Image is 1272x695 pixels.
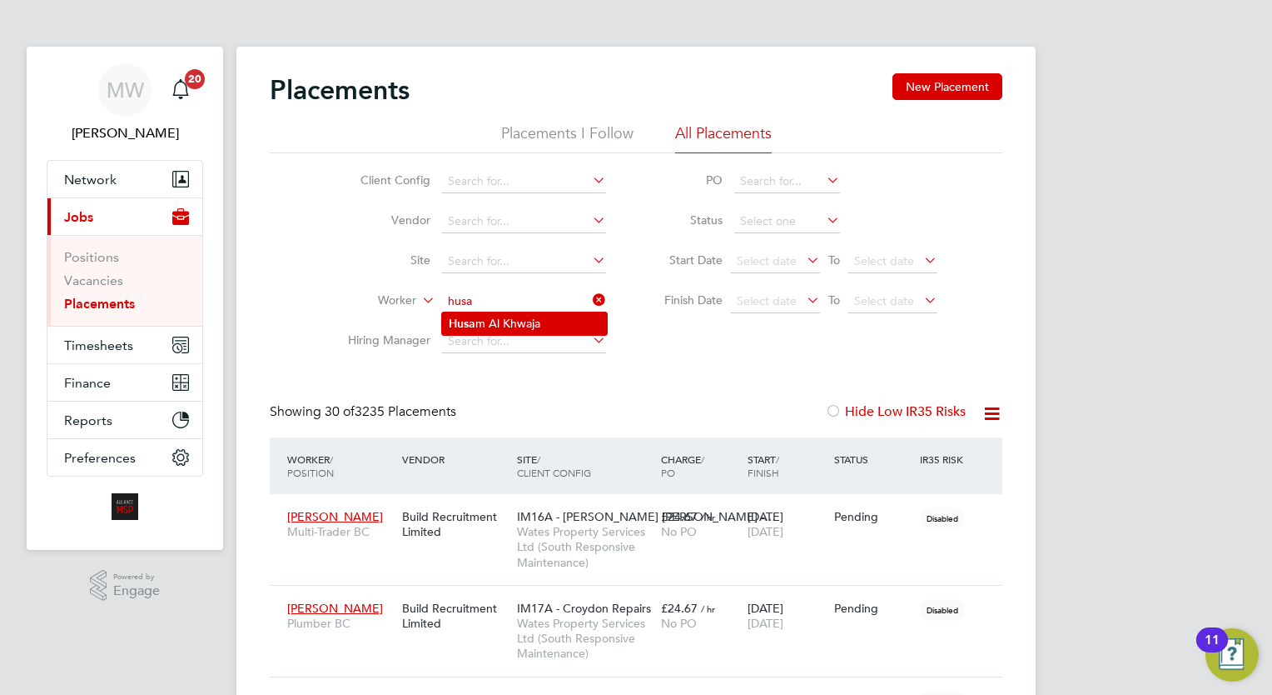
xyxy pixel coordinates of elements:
span: Plumber BC [287,616,394,631]
span: Timesheets [64,337,133,353]
a: Go to home page [47,493,203,520]
span: No PO [661,524,697,539]
span: Network [64,172,117,187]
span: No PO [661,616,697,631]
button: Jobs [47,198,202,235]
a: Powered byEngage [90,570,161,602]
label: Client Config [335,172,430,187]
button: Finance [47,364,202,401]
span: / Client Config [517,452,591,479]
span: IM17A - Croydon Repairs [517,601,651,616]
span: Reports [64,412,112,428]
b: Husa [449,317,475,331]
span: Powered by [113,570,160,584]
span: [PERSON_NAME] [287,509,383,524]
span: Wates Property Services Ltd (South Responsive Maintenance) [517,524,653,570]
div: Site [513,444,657,487]
a: 20 [164,63,197,117]
div: IR35 Risk [916,444,973,474]
span: 3235 Placements [325,403,456,420]
h2: Placements [270,73,410,107]
div: Build Recruitment Limited [398,592,513,639]
span: [DATE] [748,524,783,539]
span: Select date [854,253,914,268]
button: Reports [47,402,202,438]
span: Finance [64,375,111,391]
span: Select date [854,293,914,308]
a: MW[PERSON_NAME] [47,63,203,143]
div: 11 [1205,640,1220,662]
input: Search for... [734,170,840,193]
span: Select date [737,293,797,308]
input: Search for... [442,170,606,193]
div: Worker [283,444,398,487]
span: To [823,289,845,311]
div: Vendor [398,444,513,474]
label: Status [648,212,723,227]
div: Pending [834,601,912,616]
span: Disabled [920,599,965,621]
button: Network [47,161,202,197]
div: [DATE] [743,501,830,547]
span: Wates Property Services Ltd (South Responsive Maintenance) [517,616,653,662]
a: [PERSON_NAME]Multi-Trader BCBuild Recruitment LimitedIM16A - [PERSON_NAME] [PERSON_NAME] -…Wates ... [283,500,1002,514]
span: Select date [737,253,797,268]
div: [DATE] [743,592,830,639]
span: Jobs [64,209,93,225]
input: Search for... [442,210,606,233]
span: Disabled [920,507,965,529]
button: New Placement [892,73,1002,100]
label: Vendor [335,212,430,227]
label: PO [648,172,723,187]
span: Engage [113,584,160,598]
label: Start Date [648,252,723,267]
label: Hide Low IR35 Risks [825,403,966,420]
span: / hr [701,511,715,523]
button: Timesheets [47,327,202,363]
span: £24.67 [661,509,698,524]
span: 20 [185,69,205,89]
div: Pending [834,509,912,524]
div: Charge [657,444,743,487]
span: [PERSON_NAME] [287,601,383,616]
label: Finish Date [648,292,723,307]
label: Worker [320,292,416,309]
a: Positions [64,249,119,265]
span: [DATE] [748,616,783,631]
label: Hiring Manager [335,332,430,347]
a: Placements [64,296,135,312]
input: Search for... [442,250,606,273]
div: Showing [270,403,460,421]
label: Site [335,252,430,267]
div: Build Recruitment Limited [398,501,513,547]
nav: Main navigation [27,47,223,550]
span: Megan Westlotorn [47,123,203,143]
span: 30 of [325,403,355,420]
li: m Al Khwaja [442,312,607,335]
input: Search for... [442,330,606,353]
span: Multi-Trader BC [287,524,394,539]
span: / Finish [748,452,779,479]
span: MW [107,79,144,101]
div: Jobs [47,235,202,326]
span: To [823,249,845,271]
span: / PO [661,452,704,479]
span: Preferences [64,450,136,466]
div: Start [743,444,830,487]
span: / hr [701,602,715,615]
li: Placements I Follow [501,123,634,153]
div: Status [830,444,917,474]
input: Select one [734,210,840,233]
a: [PERSON_NAME]Plumber BCBuild Recruitment LimitedIM17A - Croydon RepairsWates Property Services Lt... [283,592,1002,606]
button: Preferences [47,439,202,476]
span: IM16A - [PERSON_NAME] [PERSON_NAME] -… [517,509,776,524]
button: Open Resource Center, 11 new notifications [1205,628,1259,682]
span: / Position [287,452,334,479]
img: alliancemsp-logo-retina.png [112,493,138,520]
input: Search for... [442,290,606,313]
li: All Placements [675,123,772,153]
span: £24.67 [661,601,698,616]
a: Vacancies [64,272,123,288]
